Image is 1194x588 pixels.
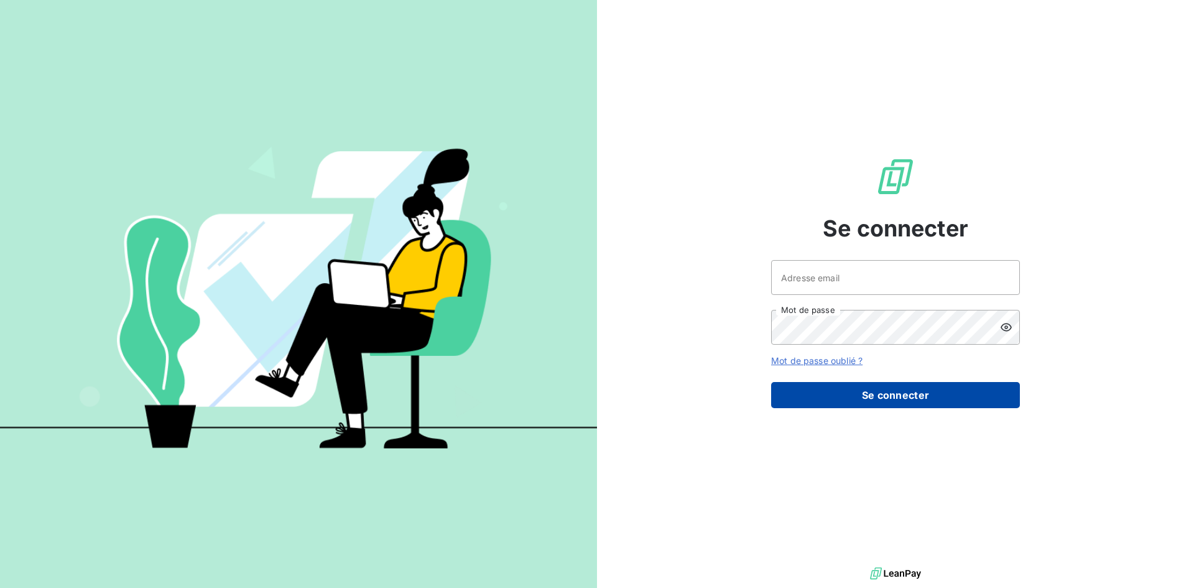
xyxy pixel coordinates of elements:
[876,157,915,197] img: Logo LeanPay
[823,212,968,245] span: Se connecter
[771,260,1020,295] input: placeholder
[870,564,921,583] img: logo
[771,382,1020,408] button: Se connecter
[771,355,863,366] a: Mot de passe oublié ?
